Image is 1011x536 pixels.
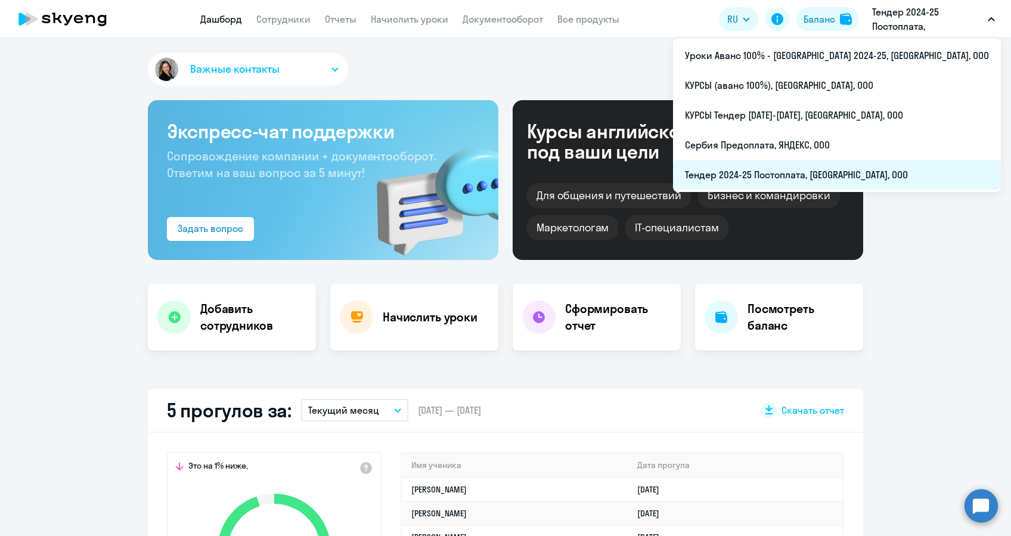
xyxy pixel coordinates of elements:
span: Это на 1% ниже, [188,460,248,475]
img: bg-img [359,126,498,260]
a: Все продукты [557,13,619,25]
span: Скачать отчет [781,404,844,417]
div: Маркетологам [527,215,618,240]
th: Имя ученика [402,453,628,478]
a: [PERSON_NAME] [411,508,467,519]
span: Важные контакты [190,61,280,77]
img: balance [840,13,852,25]
div: Курсы английского под ваши цели [527,121,731,162]
h4: Сформировать отчет [565,300,671,334]
a: Начислить уроки [371,13,448,25]
div: Для общения и путешествий [527,183,691,208]
h3: Экспресс-чат поддержки [167,119,479,143]
span: [DATE] — [DATE] [418,404,481,417]
a: [PERSON_NAME] [411,484,467,495]
button: Тендер 2024-25 Постоплата, [GEOGRAPHIC_DATA], ООО [866,5,1001,33]
div: Задать вопрос [178,221,243,236]
span: Сопровождение компании + документооборот. Ответим на ваш вопрос за 5 минут! [167,148,436,180]
p: Тендер 2024-25 Постоплата, [GEOGRAPHIC_DATA], ООО [872,5,983,33]
h4: Добавить сотрудников [200,300,306,334]
div: Бизнес и командировки [698,183,840,208]
img: avatar [153,55,181,83]
a: Сотрудники [256,13,311,25]
a: Дашборд [200,13,242,25]
ul: RU [673,38,1001,192]
button: Текущий месяц [301,399,408,422]
h4: Начислить уроки [383,309,477,326]
span: RU [727,12,738,26]
div: Баланс [804,12,835,26]
a: Отчеты [325,13,356,25]
a: Документооборот [463,13,543,25]
div: IT-специалистам [625,215,728,240]
a: [DATE] [637,484,669,495]
th: Дата прогула [628,453,843,478]
h4: Посмотреть баланс [748,300,854,334]
a: [DATE] [637,508,669,519]
button: RU [719,7,758,31]
button: Балансbalance [796,7,859,31]
button: Задать вопрос [167,217,254,241]
button: Важные контакты [148,52,348,86]
h2: 5 прогулов за: [167,398,291,422]
p: Текущий месяц [308,403,379,417]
